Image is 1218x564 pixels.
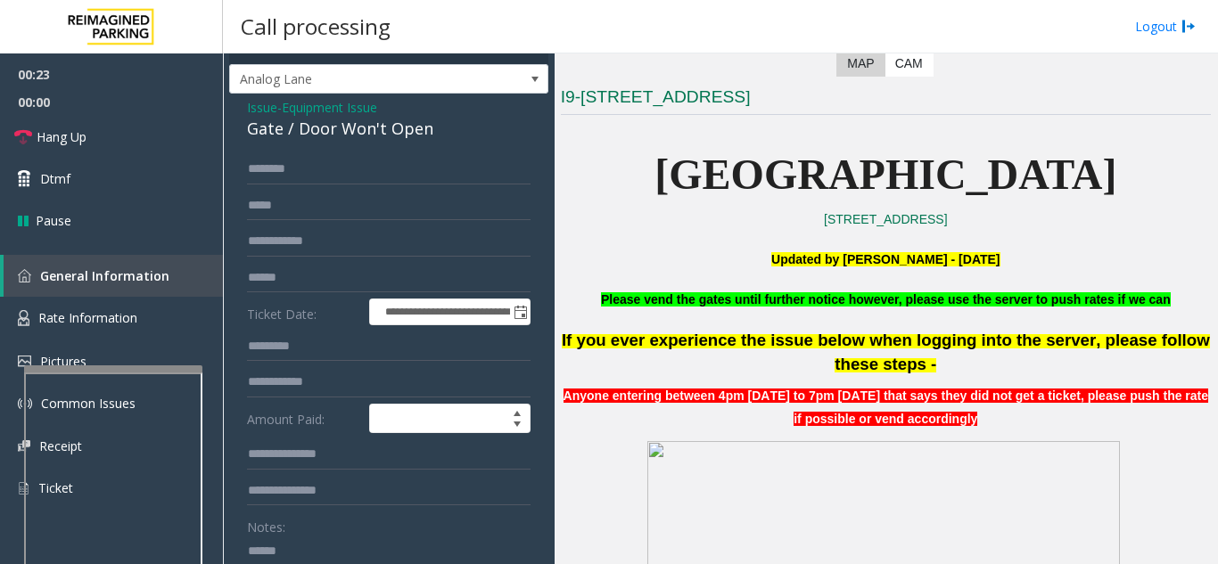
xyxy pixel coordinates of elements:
label: CAM [885,51,934,77]
span: Issue [247,98,277,117]
label: Ticket Date: [243,298,365,325]
span: - [277,99,377,116]
span: Hang Up [37,127,86,146]
img: 'icon' [18,310,29,326]
span: Increase value [505,405,530,419]
label: Amount Paid: [243,404,365,434]
img: 'icon' [18,480,29,496]
span: Decrease value [505,419,530,433]
span: Pictures [40,353,86,370]
a: [STREET_ADDRESS] [824,212,947,226]
span: Equipment Issue [282,98,377,117]
a: General Information [4,255,223,297]
img: logout [1181,17,1196,36]
span: Toggle popup [510,299,530,324]
span: General Information [40,267,169,284]
img: 'icon' [18,269,31,282]
span: [GEOGRAPHIC_DATA] [654,151,1116,198]
span: Pause [36,211,71,230]
img: 'icon' [18,356,31,367]
h3: Call processing [232,4,399,48]
b: Please vend the gates until further notice however, please use the server to push rates if we can [601,292,1171,307]
label: Notes: [247,511,285,536]
b: Updated by [PERSON_NAME] - [DATE] [771,252,1000,266]
img: 'icon' [18,396,32,411]
span: Dtmf [40,169,70,188]
img: 'icon' [18,440,30,452]
span: Rate Information [38,309,137,326]
label: Map [836,51,885,77]
div: Gate / Door Won't Open [247,117,531,141]
span: Analog Lane [230,65,484,94]
span: If you ever experience the issue below when logging into the server, please follow these steps - [562,331,1210,373]
h3: I9-[STREET_ADDRESS] [561,86,1211,115]
a: Logout [1135,17,1196,36]
span: Anyone entering between 4pm [DATE] to 7pm [DATE] that says they did not get a ticket, please push... [564,388,1208,425]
